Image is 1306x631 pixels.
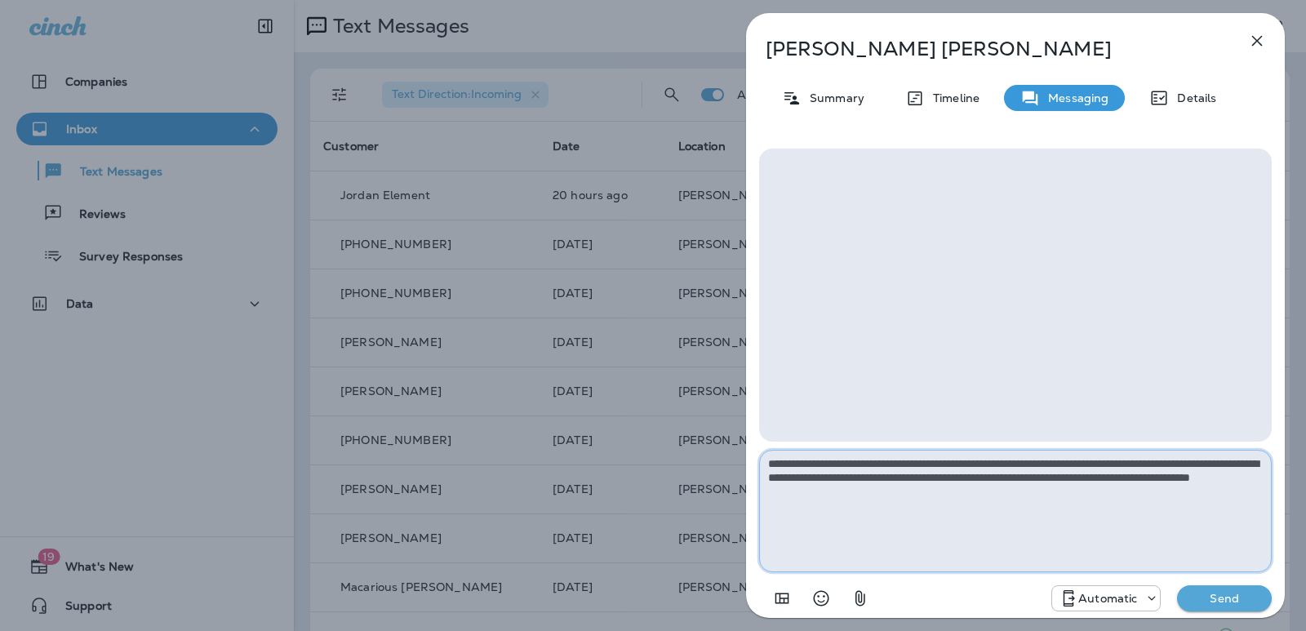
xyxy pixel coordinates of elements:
p: Summary [802,91,864,104]
p: Send [1190,591,1259,606]
button: Add in a premade template [766,582,798,615]
button: Send [1177,585,1272,611]
p: [PERSON_NAME] [PERSON_NAME] [766,38,1211,60]
p: Messaging [1040,91,1108,104]
button: Select an emoji [805,582,837,615]
p: Automatic [1078,592,1137,605]
p: Timeline [925,91,979,104]
p: Details [1169,91,1216,104]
